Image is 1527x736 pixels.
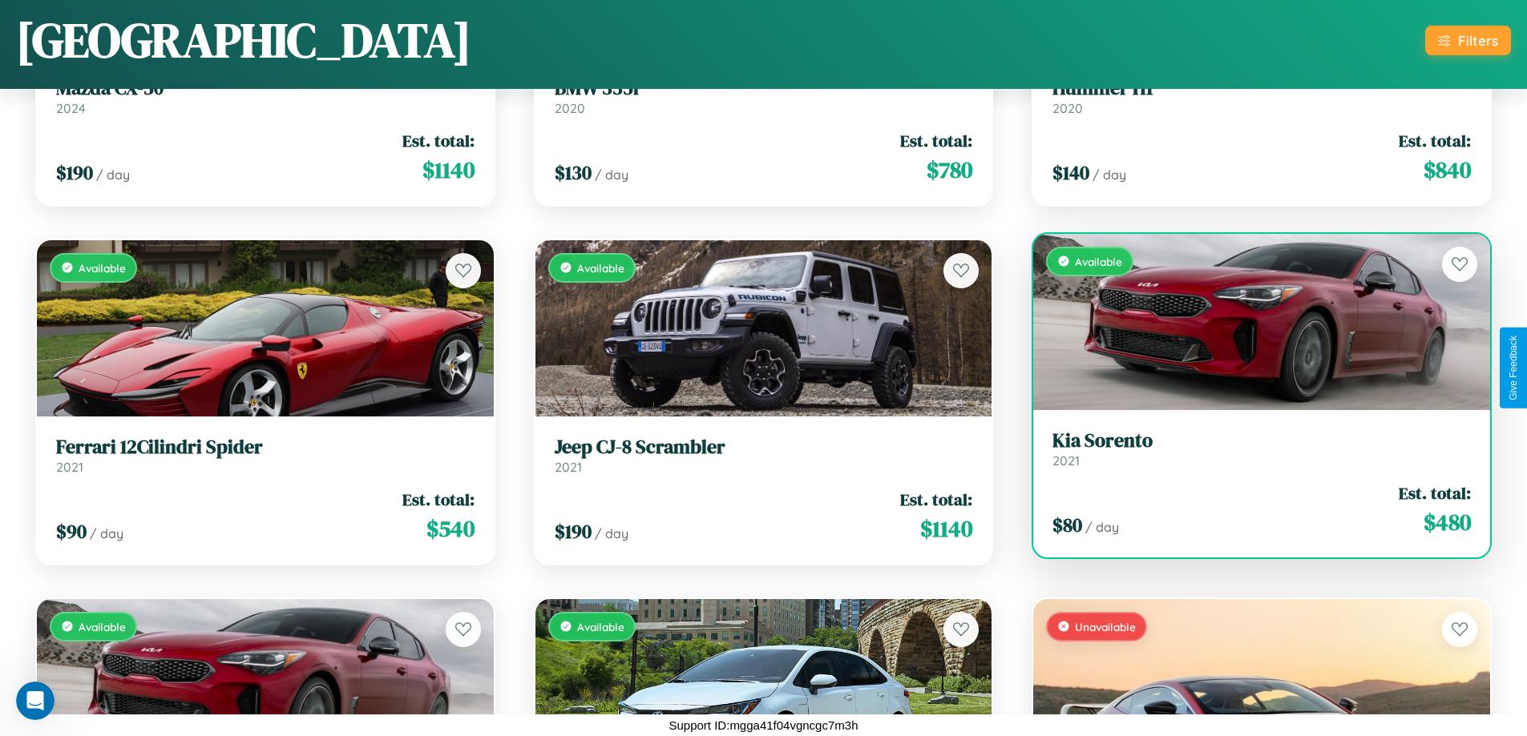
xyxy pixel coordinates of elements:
span: $ 1140 [422,154,475,186]
span: $ 190 [56,159,93,186]
div: Filters [1458,32,1498,49]
span: Est. total: [402,129,475,152]
span: 2021 [555,459,582,475]
a: BMW 335i2020 [555,77,973,116]
span: Est. total: [900,129,972,152]
span: 2020 [555,100,585,116]
h3: Mazda CX-50 [56,77,475,100]
span: / day [595,167,628,183]
span: $ 140 [1052,159,1089,186]
span: Est. total: [1399,129,1471,152]
span: Est. total: [402,488,475,511]
span: / day [96,167,130,183]
span: Available [577,620,624,633]
h3: BMW 335i [555,77,973,100]
span: Available [1075,255,1122,268]
a: Kia Sorento2021 [1052,429,1471,469]
span: Available [79,620,126,633]
button: Filters [1425,26,1511,55]
h3: Kia Sorento [1052,429,1471,452]
h3: Jeep CJ-8 Scrambler [555,436,973,459]
iframe: Intercom live chat [16,682,55,720]
span: Unavailable [1075,620,1136,633]
div: Give Feedback [1508,336,1519,400]
span: $ 780 [927,154,972,186]
span: $ 840 [1424,154,1471,186]
span: Est. total: [900,488,972,511]
span: Available [79,261,126,275]
h3: Hummer H1 [1052,77,1471,100]
span: / day [90,525,123,541]
span: $ 540 [426,513,475,545]
span: Available [577,261,624,275]
h1: [GEOGRAPHIC_DATA] [16,7,471,73]
span: / day [1093,167,1126,183]
span: 2021 [1052,452,1080,469]
a: Jeep CJ-8 Scrambler2021 [555,436,973,475]
span: / day [1085,519,1119,535]
span: 2024 [56,100,86,116]
a: Mazda CX-502024 [56,77,475,116]
span: 2021 [56,459,83,475]
span: $ 80 [1052,512,1082,538]
span: $ 190 [555,518,592,545]
h3: Ferrari 12Cilindri Spider [56,436,475,459]
span: / day [595,525,628,541]
p: Support ID: mgga41f04vgncgc7m3h [669,714,858,736]
a: Hummer H12020 [1052,77,1471,116]
span: $ 1140 [920,513,972,545]
a: Ferrari 12Cilindri Spider2021 [56,436,475,475]
span: $ 480 [1424,506,1471,538]
span: $ 130 [555,159,592,186]
span: Est. total: [1399,481,1471,505]
span: $ 90 [56,518,87,545]
span: 2020 [1052,100,1083,116]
